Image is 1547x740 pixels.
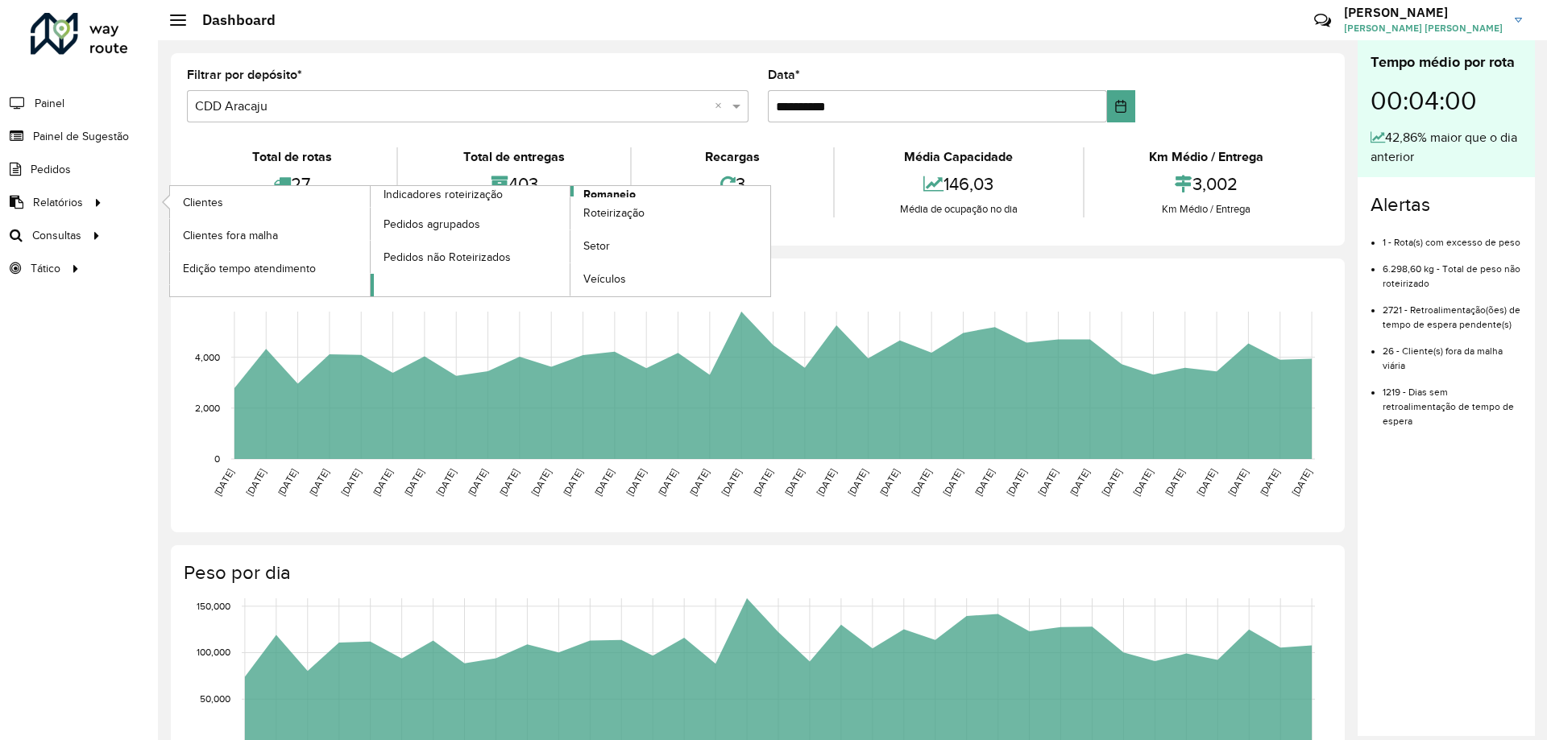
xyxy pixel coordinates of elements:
[371,186,771,296] a: Romaneio
[941,467,964,498] text: [DATE]
[276,467,299,498] text: [DATE]
[877,467,901,498] text: [DATE]
[307,467,330,498] text: [DATE]
[839,167,1078,201] div: 146,03
[715,97,728,116] span: Clear all
[1383,291,1522,332] li: 2721 - Retroalimentação(ões) de tempo de espera pendente(s)
[592,467,616,498] text: [DATE]
[782,467,806,498] text: [DATE]
[434,467,458,498] text: [DATE]
[720,467,743,498] text: [DATE]
[656,467,679,498] text: [DATE]
[371,241,570,273] a: Pedidos não Roteirizados
[31,161,71,178] span: Pedidos
[33,128,129,145] span: Painel de Sugestão
[170,186,370,218] a: Clientes
[1163,467,1186,498] text: [DATE]
[570,230,770,263] a: Setor
[570,197,770,229] a: Roteirização
[200,693,230,704] text: 50,000
[339,467,363,498] text: [DATE]
[1383,332,1522,373] li: 26 - Cliente(s) fora da malha viária
[624,467,648,498] text: [DATE]
[583,271,626,287] span: Veículos
[1068,467,1091,498] text: [DATE]
[910,467,933,498] text: [DATE]
[191,167,392,201] div: 27
[839,147,1078,167] div: Média Capacidade
[1371,73,1522,128] div: 00:04:00
[1089,167,1325,201] div: 3,002
[768,65,800,85] label: Data
[31,260,60,277] span: Tático
[636,147,829,167] div: Recargas
[583,186,636,203] span: Romaneio
[1036,467,1060,498] text: [DATE]
[384,186,503,203] span: Indicadores roteirização
[197,647,230,658] text: 100,000
[371,208,570,240] a: Pedidos agrupados
[1195,467,1218,498] text: [DATE]
[244,467,268,498] text: [DATE]
[183,194,223,211] span: Clientes
[846,467,869,498] text: [DATE]
[195,403,220,413] text: 2,000
[1258,467,1281,498] text: [DATE]
[497,467,521,498] text: [DATE]
[687,467,711,498] text: [DATE]
[583,238,610,254] span: Setor
[1005,467,1028,498] text: [DATE]
[1089,147,1325,167] div: Km Médio / Entrega
[35,95,64,112] span: Painel
[1305,3,1340,38] a: Contato Rápido
[570,263,770,296] a: Veículos
[371,467,394,498] text: [DATE]
[32,227,81,244] span: Consultas
[197,601,230,611] text: 150,000
[402,467,425,498] text: [DATE]
[1089,201,1325,217] div: Km Médio / Entrega
[561,467,584,498] text: [DATE]
[1383,250,1522,291] li: 6.298,60 kg - Total de peso não roteirizado
[1344,21,1503,35] span: [PERSON_NAME] [PERSON_NAME]
[839,201,1078,217] div: Média de ocupação no dia
[815,467,838,498] text: [DATE]
[384,216,480,233] span: Pedidos agrupados
[636,167,829,201] div: 3
[529,467,553,498] text: [DATE]
[1344,5,1503,20] h3: [PERSON_NAME]
[1383,223,1522,250] li: 1 - Rota(s) com excesso de peso
[583,205,645,221] span: Roteirização
[402,167,625,201] div: 403
[170,219,370,251] a: Clientes fora malha
[170,252,370,284] a: Edição tempo atendimento
[1131,467,1155,498] text: [DATE]
[33,194,83,211] span: Relatórios
[1290,467,1313,498] text: [DATE]
[191,147,392,167] div: Total de rotas
[170,186,570,296] a: Indicadores roteirização
[1107,90,1135,122] button: Choose Date
[1383,373,1522,428] li: 1219 - Dias sem retroalimentação de tempo de espera
[184,561,1329,585] h4: Peso por dia
[1371,52,1522,73] div: Tempo médio por rota
[212,467,235,498] text: [DATE]
[1226,467,1250,498] text: [DATE]
[186,11,276,29] h2: Dashboard
[183,227,278,244] span: Clientes fora malha
[973,467,996,498] text: [DATE]
[1371,193,1522,217] h4: Alertas
[187,65,302,85] label: Filtrar por depósito
[1100,467,1123,498] text: [DATE]
[214,453,220,464] text: 0
[183,260,316,277] span: Edição tempo atendimento
[751,467,774,498] text: [DATE]
[195,352,220,362] text: 4,000
[402,147,625,167] div: Total de entregas
[466,467,489,498] text: [DATE]
[384,249,511,266] span: Pedidos não Roteirizados
[1371,128,1522,167] div: 42,86% maior que o dia anterior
